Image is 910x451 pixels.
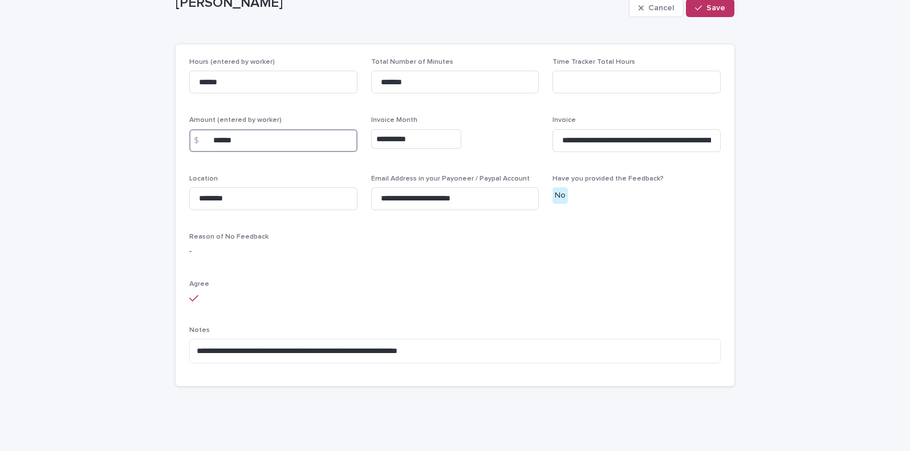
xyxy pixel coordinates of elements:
span: Have you provided the Feedback? [552,175,664,182]
span: Cancel [648,4,674,12]
span: Email Address in your Payoneer / Paypal Account [371,175,530,182]
span: Total Number of Minutes [371,59,453,65]
span: Notes [189,327,210,334]
span: Amount (entered by worker) [189,117,282,124]
span: Hours (entered by worker) [189,59,275,65]
span: Reason of No Feedback [189,233,269,240]
span: Time Tracker Total Hours [552,59,635,65]
span: Location [189,175,218,182]
div: No [552,187,568,204]
span: Agree [189,281,209,288]
p: - [189,245,721,257]
span: Invoice [552,117,576,124]
span: Invoice Month [371,117,417,124]
div: $ [189,129,212,152]
span: Save [706,4,725,12]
